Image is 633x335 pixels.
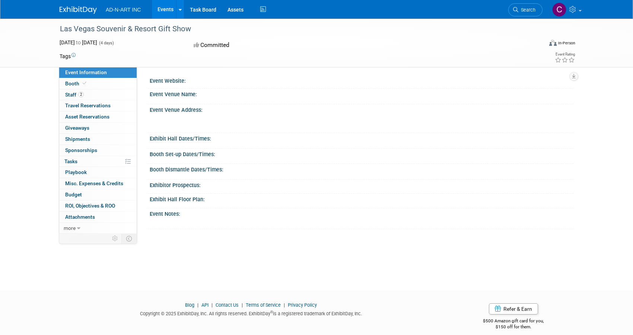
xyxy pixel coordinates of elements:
[59,100,137,111] a: Travel Reservations
[98,41,114,45] span: (4 days)
[150,133,573,142] div: Exhibit Hall Dates/Times:
[60,309,442,317] div: Copyright © 2025 ExhibitDay, Inc. All rights reserved. ExhibitDay is a registered trademark of Ex...
[555,53,575,56] div: Event Rating
[59,89,137,100] a: Staff2
[65,80,88,86] span: Booth
[65,192,82,197] span: Budget
[65,102,111,108] span: Travel Reservations
[65,92,84,98] span: Staff
[65,203,115,209] span: ROI, Objectives & ROO
[106,7,141,13] span: AD-N-ART INC
[59,78,137,89] a: Booth
[552,3,566,17] img: Cal Doroftei
[65,125,89,131] span: Giveaways
[150,89,573,98] div: Event Venue Name:
[59,123,137,133] a: Giveaways
[122,234,137,243] td: Toggle Event Tabs
[109,234,122,243] td: Personalize Event Tab Strip
[65,169,87,175] span: Playbook
[75,39,82,45] span: to
[191,39,356,52] div: Committed
[150,208,573,218] div: Event Notes:
[83,81,86,85] i: Booth reservation complete
[59,111,137,122] a: Asset Reservations
[64,158,77,164] span: Tasks
[185,302,194,308] a: Blog
[150,194,573,203] div: Exhibit Hall Floor Plan:
[210,302,214,308] span: |
[59,200,137,211] a: ROI, Objectives & ROO
[59,223,137,234] a: more
[454,324,574,330] div: $150 off for them.
[65,136,90,142] span: Shipments
[78,92,84,97] span: 2
[518,7,535,13] span: Search
[57,22,531,36] div: Las Vegas Souvenir & Resort Gift Show
[508,3,543,16] a: Search
[150,180,573,189] div: Exhibitor Prospectus:
[60,6,97,14] img: ExhibitDay
[65,69,107,75] span: Event Information
[64,225,76,231] span: more
[454,313,574,330] div: $500 Amazon gift card for you,
[150,75,573,85] div: Event Website:
[59,212,137,222] a: Attachments
[59,189,137,200] a: Budget
[558,40,575,46] div: In-Person
[489,303,538,315] a: Refer & Earn
[65,180,123,186] span: Misc. Expenses & Credits
[60,39,97,45] span: [DATE] [DATE]
[270,310,273,314] sup: ®
[59,134,137,145] a: Shipments
[201,302,209,308] a: API
[549,40,557,46] img: Format-Inperson.png
[60,53,76,60] td: Tags
[59,156,137,167] a: Tasks
[288,302,317,308] a: Privacy Policy
[246,302,281,308] a: Terms of Service
[216,302,239,308] a: Contact Us
[240,302,245,308] span: |
[150,149,573,158] div: Booth Set-up Dates/Times:
[59,67,137,78] a: Event Information
[499,39,575,50] div: Event Format
[282,302,287,308] span: |
[65,147,97,153] span: Sponsorships
[150,104,573,114] div: Event Venue Address:
[59,145,137,156] a: Sponsorships
[59,178,137,189] a: Misc. Expenses & Credits
[65,214,95,220] span: Attachments
[65,114,109,120] span: Asset Reservations
[150,164,573,173] div: Booth Dismantle Dates/Times:
[59,167,137,178] a: Playbook
[195,302,200,308] span: |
